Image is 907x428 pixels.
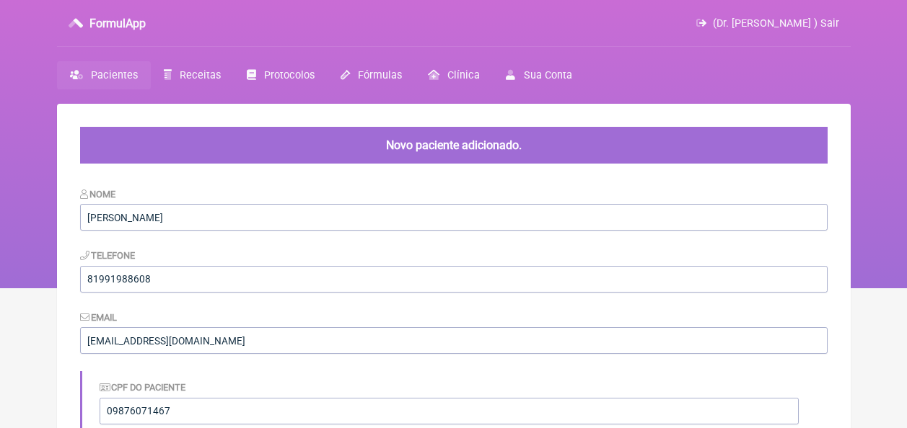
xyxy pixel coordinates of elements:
[100,382,186,393] label: CPF do Paciente
[89,17,146,30] h3: FormulApp
[151,61,234,89] a: Receitas
[80,312,118,323] label: Email
[80,127,828,164] div: Novo paciente adicionado.
[696,17,838,30] a: (Dr. [PERSON_NAME] ) Sair
[493,61,584,89] a: Sua Conta
[524,69,572,81] span: Sua Conta
[713,17,839,30] span: (Dr. [PERSON_NAME] ) Sair
[80,266,828,293] input: 21 9124 2137
[80,327,828,354] input: paciente@email.com
[180,69,221,81] span: Receitas
[447,69,480,81] span: Clínica
[80,250,136,261] label: Telefone
[358,69,402,81] span: Fórmulas
[57,61,151,89] a: Pacientes
[415,61,493,89] a: Clínica
[80,189,116,200] label: Nome
[234,61,328,89] a: Protocolos
[328,61,415,89] a: Fórmulas
[80,204,828,231] input: Nome do Paciente
[100,398,799,424] input: Identificação do Paciente
[91,69,138,81] span: Pacientes
[264,69,315,81] span: Protocolos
